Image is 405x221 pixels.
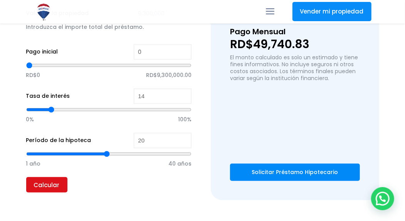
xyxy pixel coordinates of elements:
[26,177,67,193] input: Calcular
[26,158,41,169] span: 1 año
[146,69,192,81] span: RD$9,300,000.00
[178,114,192,125] span: 100%
[134,133,192,148] input: Years
[230,25,360,39] h3: Pago Mensual
[26,69,40,81] span: RD$0
[26,114,34,125] span: 0%
[34,2,53,22] img: Logo de REMAX
[168,158,192,169] span: 40 años
[292,2,371,21] a: Vender mi propiedad
[26,47,58,57] label: Pago inicial
[26,23,144,31] span: Introduzca el importe total del préstamo.
[26,136,91,145] label: Período de la hipoteca
[264,5,277,18] a: mobile menu
[134,44,192,60] input: RD$
[134,89,192,104] input: %
[230,54,360,82] p: El monto calculado es solo un estimado y tiene fines informativos. No incluye seguros ni otros co...
[230,164,360,181] a: Solicitar Préstamo Hipotecario
[230,39,360,50] p: RD$49,740.83
[26,91,70,101] label: Tasa de interés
